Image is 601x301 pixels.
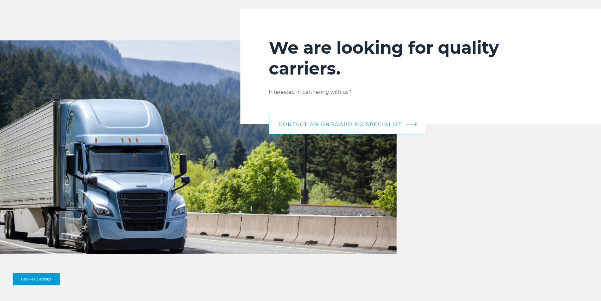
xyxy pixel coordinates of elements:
button: Cookies Settings [13,273,60,285]
a: CONTACT AN ONBOARDING SPECIALIST arrow arrow [269,114,425,134]
img: arrow [415,123,418,126]
span: CONTACT AN ONBOARDING SPECIALIST [279,122,402,127]
h2: We are looking for quality carriers. [269,37,573,79]
p: Interested in partnering with us? [269,88,573,96]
